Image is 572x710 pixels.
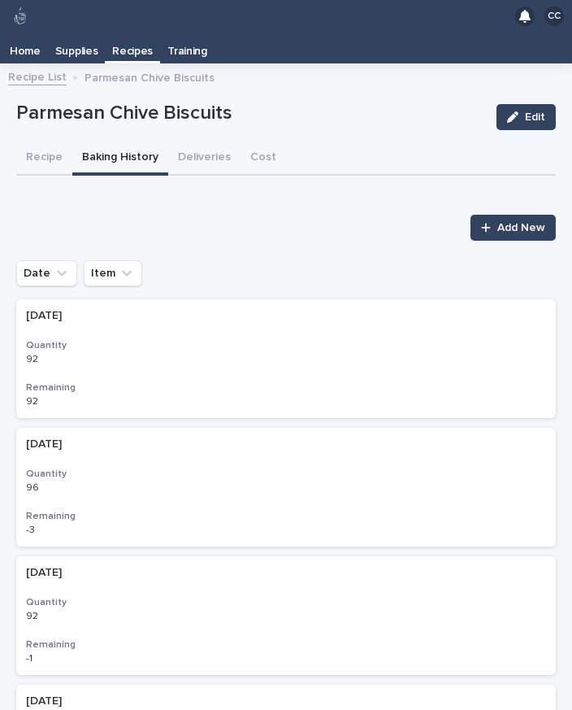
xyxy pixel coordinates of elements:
[8,67,67,85] a: Recipe List
[525,111,545,123] span: Edit
[160,33,214,63] a: Training
[112,33,153,59] p: Recipes
[26,351,41,365] p: 92
[26,566,310,580] p: [DATE]
[26,608,41,622] p: 92
[26,510,546,523] h3: Remaining
[26,393,41,407] p: 92
[26,521,38,536] p: -3
[26,638,546,651] h3: Remaining
[16,299,556,418] a: [DATE]Quantity9292 Remaining9292
[26,381,546,394] h3: Remaining
[26,309,310,323] p: [DATE]
[470,215,556,241] a: Add New
[16,102,483,125] p: Parmesan Chive Biscuits
[496,104,556,130] button: Edit
[84,68,214,85] p: Parmesan Chive Biscuits
[26,650,36,664] p: -1
[168,142,240,176] button: Deliveries
[10,33,41,59] p: Home
[497,222,545,233] span: Add New
[26,339,546,352] h3: Quantity
[26,468,546,481] h3: Quantity
[26,479,42,494] p: 96
[84,260,142,286] button: Item
[16,260,77,286] button: Date
[26,695,310,708] p: [DATE]
[10,6,31,27] img: 80hjoBaRqlyywVK24fQd
[48,33,106,63] a: Supplies
[240,142,286,176] button: Cost
[16,142,72,176] button: Recipe
[544,7,564,26] div: CC
[16,556,556,675] a: [DATE]Quantity9292 Remaining-1-1
[16,428,556,547] a: [DATE]Quantity9696 Remaining-3-3
[26,596,546,609] h3: Quantity
[55,33,98,59] p: Supplies
[72,142,168,176] button: Baking History
[105,33,160,61] a: Recipes
[2,33,48,63] a: Home
[26,438,310,451] p: [DATE]
[167,33,207,59] p: Training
